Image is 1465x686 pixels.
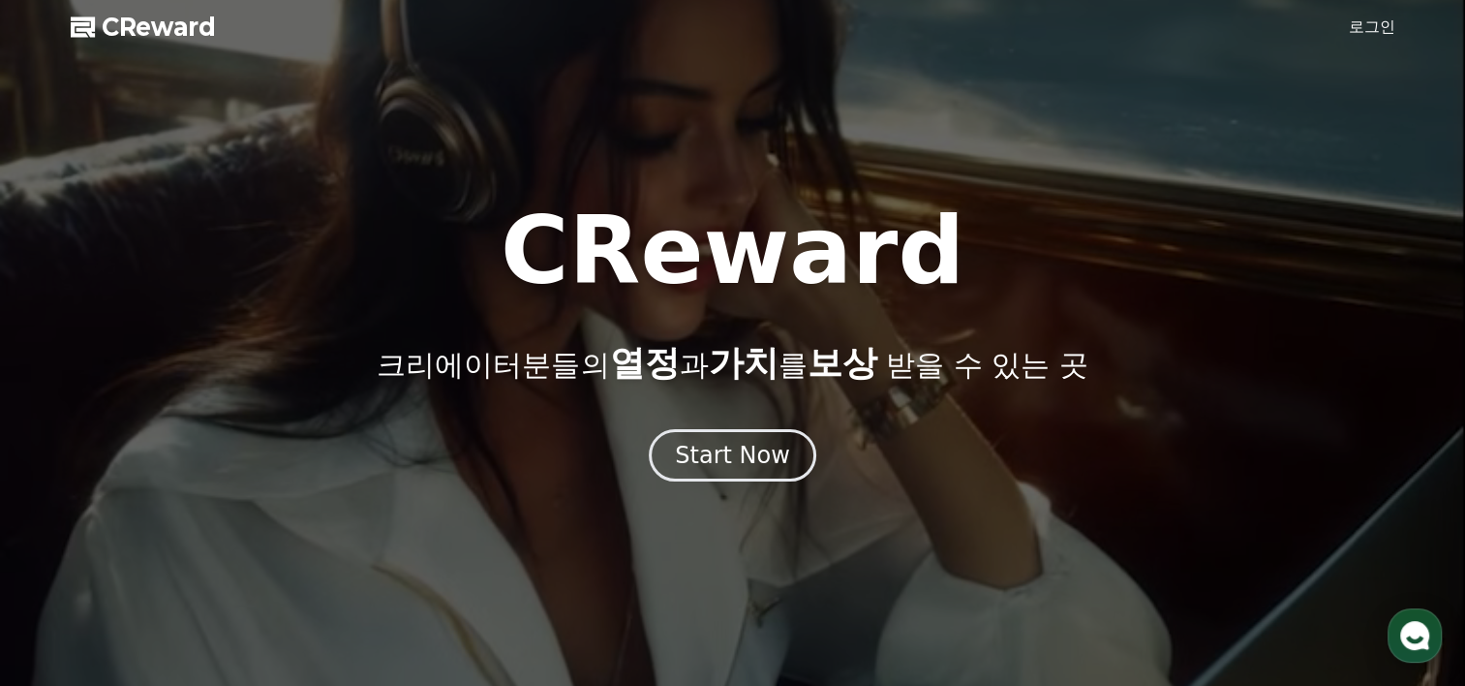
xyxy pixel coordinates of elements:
[609,343,679,383] span: 열정
[708,343,778,383] span: 가치
[71,12,216,43] a: CReward
[377,344,1087,383] p: 크리에이터분들의 과 를 받을 수 있는 곳
[1349,16,1395,39] a: 로그인
[649,449,816,467] a: Start Now
[649,429,816,482] button: Start Now
[675,440,790,471] div: Start Now
[807,343,876,383] span: 보상
[501,204,964,297] h1: CReward
[102,12,216,43] span: CReward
